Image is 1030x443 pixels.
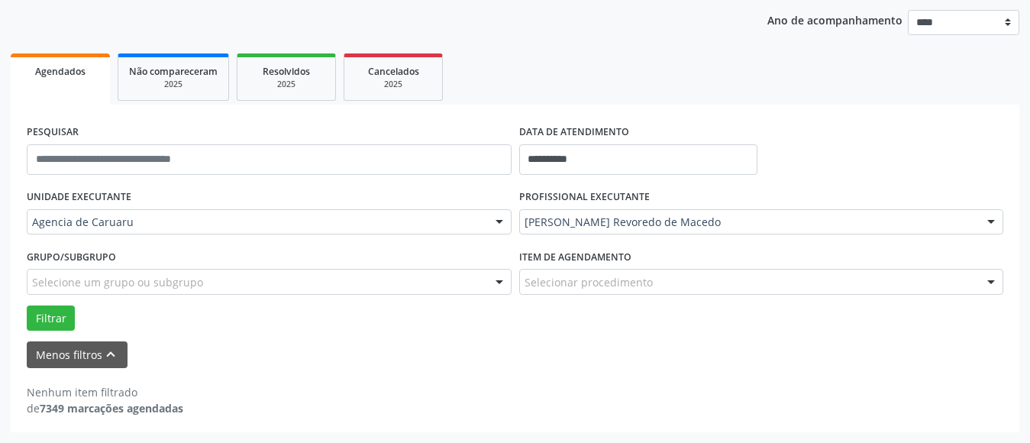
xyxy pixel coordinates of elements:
div: 2025 [248,79,324,90]
span: Agencia de Caruaru [32,215,480,230]
span: Não compareceram [129,65,218,78]
div: Nenhum item filtrado [27,384,183,400]
label: Grupo/Subgrupo [27,245,116,269]
label: Item de agendamento [519,245,631,269]
span: Agendados [35,65,86,78]
span: Selecione um grupo ou subgrupo [32,274,203,290]
button: Filtrar [27,306,75,331]
span: Selecionar procedimento [525,274,653,290]
div: 2025 [355,79,431,90]
label: PESQUISAR [27,121,79,144]
span: Resolvidos [263,65,310,78]
p: Ano de acompanhamento [767,10,902,29]
div: 2025 [129,79,218,90]
label: PROFISSIONAL EXECUTANTE [519,186,650,209]
button: Menos filtroskeyboard_arrow_up [27,341,128,368]
span: Cancelados [368,65,419,78]
strong: 7349 marcações agendadas [40,401,183,416]
label: DATA DE ATENDIMENTO [519,121,629,144]
div: de [27,400,183,416]
span: [PERSON_NAME] Revoredo de Macedo [525,215,973,230]
label: UNIDADE EXECUTANTE [27,186,131,209]
i: keyboard_arrow_up [102,346,119,363]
